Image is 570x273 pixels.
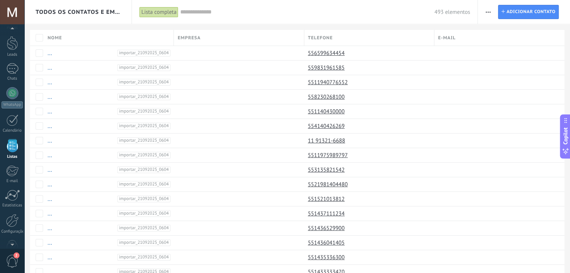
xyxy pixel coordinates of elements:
[562,128,569,145] span: Copilot
[48,239,52,246] a: ...
[117,50,171,56] span: importar_21092025_0604
[117,254,171,261] span: importar_21092025_0604
[48,108,52,115] a: ...
[48,79,52,86] a: ...
[308,93,346,100] a: 558230268100
[308,254,346,261] a: 551435336300
[48,123,52,130] a: ...
[434,9,470,16] span: 493 elementos
[308,123,346,129] a: 554140426269
[506,5,555,19] span: Adicionar contato
[1,154,23,159] div: Listas
[117,166,171,173] span: importar_21092025_0604
[48,64,52,71] a: ...
[48,225,52,232] a: ...
[117,152,171,159] span: importar_21092025_0604
[36,9,121,16] span: Todos os contatos e Empresas
[1,52,23,57] div: Leads
[48,254,52,261] a: ...
[117,239,171,246] span: importar_21092025_0604
[308,225,346,231] a: 551436529900
[117,123,171,129] span: importar_21092025_0604
[308,166,346,173] a: 553135821542
[1,179,23,184] div: E-mail
[117,181,171,188] span: importar_21092025_0604
[1,76,23,81] div: Chats
[117,196,171,202] span: importar_21092025_0604
[308,34,333,42] span: Telefone
[117,108,171,115] span: importar_21092025_0604
[308,137,347,144] a: 11 91321-6688
[13,252,19,258] span: 2
[139,7,178,18] div: Lista completa
[308,210,346,217] a: 551437111234
[48,137,52,144] a: ...
[308,108,346,115] a: 551140430000
[48,93,52,101] a: ...
[117,93,171,100] span: importar_21092025_0604
[117,225,171,231] span: importar_21092025_0604
[48,166,52,174] a: ...
[48,210,52,217] a: ...
[117,210,171,217] span: importar_21092025_0604
[117,137,171,144] span: importar_21092025_0604
[48,181,52,188] a: ...
[117,79,171,86] span: importar_21092025_0604
[117,64,171,71] span: importar_21092025_0604
[483,5,494,19] button: Mais
[308,64,346,71] a: 559831961585
[48,50,52,57] a: ...
[178,34,200,42] span: Empresa
[48,34,62,42] span: Nome
[1,101,23,108] div: WhatsApp
[308,196,346,202] a: 551521013812
[498,5,559,19] a: Adicionar contato
[1,128,23,133] div: Calendário
[308,152,349,159] a: 5511975989797
[1,229,23,234] div: Configurações
[308,239,346,246] a: 551436041405
[308,50,346,56] a: 556599634454
[438,34,456,42] span: E-mail
[48,152,52,159] a: ...
[308,79,349,86] a: 5511940776552
[1,203,23,208] div: Estatísticas
[308,181,349,188] a: 5521981404480
[48,196,52,203] a: ...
